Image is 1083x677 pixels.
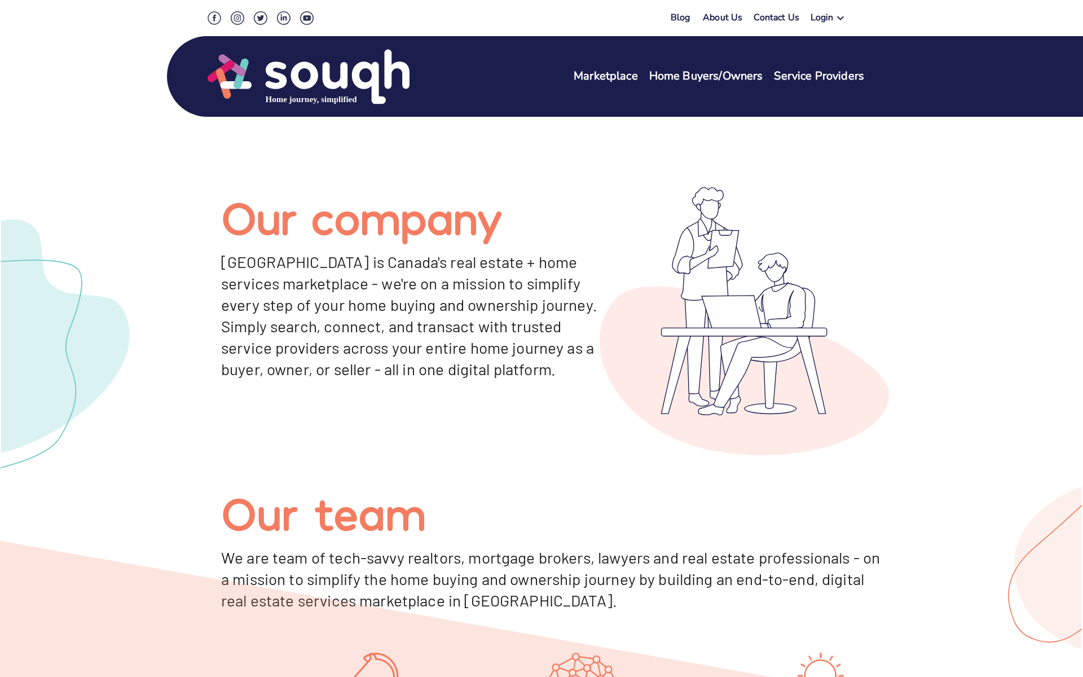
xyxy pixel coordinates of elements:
[671,11,690,24] a: Blog
[754,11,799,28] a: Contact Us
[600,187,889,455] img: Digital Real Estate Services - Souqh
[254,11,267,25] img: Twitter Social Icon
[194,547,889,611] div: We are team of tech-savvy realtors, mortgage brokers, lawyers and real estate professionals - on ...
[231,11,244,25] img: Instagram Social Icon
[649,68,763,85] a: Home Buyers/Owners
[300,11,314,25] img: Youtube Social Icon
[208,48,410,105] img: Souqh Logo
[194,491,426,533] div: Our team
[703,11,742,28] a: About Us
[574,68,638,85] a: Marketplace
[277,11,290,25] img: LinkedIn Social Icon
[208,11,221,25] img: Facebook Social Icon
[221,196,600,238] h1: Our company
[221,251,600,380] div: [GEOGRAPHIC_DATA] is Canada's real estate + home services marketplace - we're on a mission to sim...
[774,68,864,85] a: Service Providers
[811,11,834,28] div: Login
